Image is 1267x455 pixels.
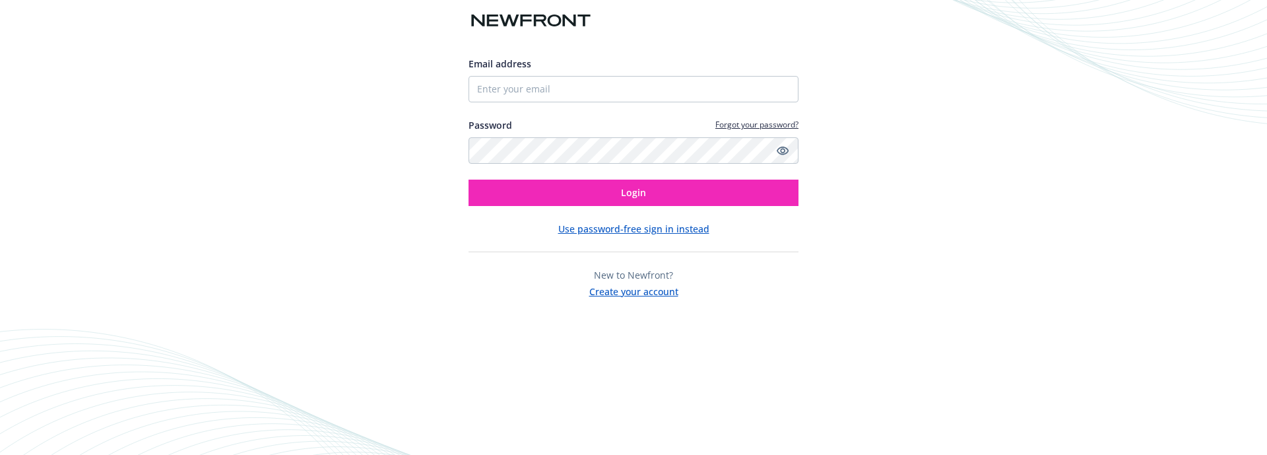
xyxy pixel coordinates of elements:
button: Create your account [589,282,678,298]
span: Email address [469,57,531,70]
input: Enter your email [469,76,798,102]
button: Login [469,180,798,206]
input: Enter your password [469,137,798,164]
label: Password [469,118,512,132]
span: Login [621,186,646,199]
a: Show password [775,143,791,158]
button: Use password-free sign in instead [558,222,709,236]
span: New to Newfront? [594,269,673,281]
img: Newfront logo [469,9,593,32]
a: Forgot your password? [715,119,798,130]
